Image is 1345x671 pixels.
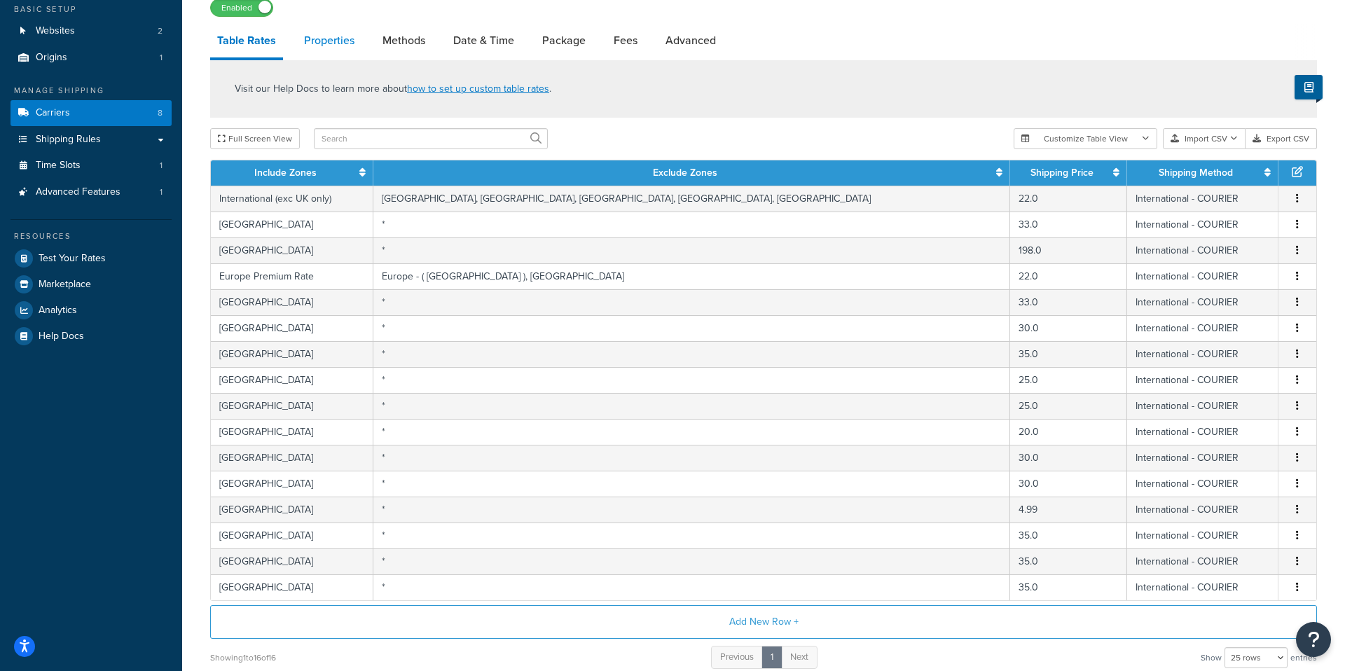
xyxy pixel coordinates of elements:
a: Package [535,24,593,57]
td: [GEOGRAPHIC_DATA] [211,419,373,445]
a: Origins1 [11,45,172,71]
a: Advanced [658,24,723,57]
a: Date & Time [446,24,521,57]
td: International - COURIER [1127,367,1278,393]
td: 198.0 [1010,237,1127,263]
a: Exclude Zones [653,165,717,180]
td: 20.0 [1010,419,1127,445]
td: International - COURIER [1127,263,1278,289]
div: Basic Setup [11,4,172,15]
span: 1 [160,186,163,198]
span: Advanced Features [36,186,120,198]
td: 22.0 [1010,186,1127,212]
td: [GEOGRAPHIC_DATA] [211,471,373,497]
td: International - COURIER [1127,471,1278,497]
a: Time Slots1 [11,153,172,179]
td: [GEOGRAPHIC_DATA] [211,393,373,419]
a: Include Zones [254,165,317,180]
span: Help Docs [39,331,84,343]
a: 1 [761,646,782,669]
span: 1 [160,160,163,172]
button: Import CSV [1163,128,1246,149]
a: Shipping Rules [11,127,172,153]
td: [GEOGRAPHIC_DATA] [211,289,373,315]
td: [GEOGRAPHIC_DATA] [211,315,373,341]
a: Advanced Features1 [11,179,172,205]
td: [GEOGRAPHIC_DATA] [211,237,373,263]
a: how to set up custom table rates [407,81,549,96]
td: 22.0 [1010,263,1127,289]
span: Websites [36,25,75,37]
td: 35.0 [1010,548,1127,574]
div: Showing 1 to 16 of 16 [210,648,276,667]
td: [GEOGRAPHIC_DATA] [211,367,373,393]
a: Marketplace [11,272,172,297]
td: 33.0 [1010,289,1127,315]
span: 2 [158,25,163,37]
td: 35.0 [1010,523,1127,548]
td: 35.0 [1010,341,1127,367]
a: Analytics [11,298,172,323]
td: 30.0 [1010,315,1127,341]
td: International (exc UK only) [211,186,373,212]
p: Visit our Help Docs to learn more about . [235,81,551,97]
li: Websites [11,18,172,44]
a: Methods [375,24,432,57]
td: International - COURIER [1127,574,1278,600]
button: Open Resource Center [1296,622,1331,657]
td: International - COURIER [1127,341,1278,367]
td: [GEOGRAPHIC_DATA] [211,548,373,574]
span: Test Your Rates [39,253,106,265]
td: [GEOGRAPHIC_DATA] [211,497,373,523]
td: [GEOGRAPHIC_DATA] [211,212,373,237]
div: Resources [11,230,172,242]
a: Shipping Method [1159,165,1233,180]
a: Carriers8 [11,100,172,126]
input: Search [314,128,548,149]
span: 1 [160,52,163,64]
td: 33.0 [1010,212,1127,237]
a: Table Rates [210,24,283,60]
div: Manage Shipping [11,85,172,97]
td: International - COURIER [1127,393,1278,419]
td: International - COURIER [1127,548,1278,574]
td: Europe Premium Rate [211,263,373,289]
td: 35.0 [1010,574,1127,600]
td: 30.0 [1010,471,1127,497]
span: Time Slots [36,160,81,172]
span: Origins [36,52,67,64]
a: Websites2 [11,18,172,44]
span: Shipping Rules [36,134,101,146]
span: entries [1290,648,1317,667]
span: Show [1201,648,1222,667]
td: [GEOGRAPHIC_DATA] [211,445,373,471]
td: [GEOGRAPHIC_DATA] [211,341,373,367]
span: Analytics [39,305,77,317]
td: International - COURIER [1127,497,1278,523]
li: Carriers [11,100,172,126]
span: Previous [720,650,754,663]
span: Next [790,650,808,663]
a: Test Your Rates [11,246,172,271]
td: 4.99 [1010,497,1127,523]
td: International - COURIER [1127,289,1278,315]
td: [GEOGRAPHIC_DATA] [211,574,373,600]
span: 8 [158,107,163,119]
td: International - COURIER [1127,445,1278,471]
td: 30.0 [1010,445,1127,471]
button: Customize Table View [1014,128,1157,149]
li: Time Slots [11,153,172,179]
td: 25.0 [1010,367,1127,393]
td: International - COURIER [1127,186,1278,212]
a: Help Docs [11,324,172,349]
button: Full Screen View [210,128,300,149]
span: Carriers [36,107,70,119]
li: Advanced Features [11,179,172,205]
a: Properties [297,24,361,57]
td: International - COURIER [1127,523,1278,548]
td: International - COURIER [1127,212,1278,237]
